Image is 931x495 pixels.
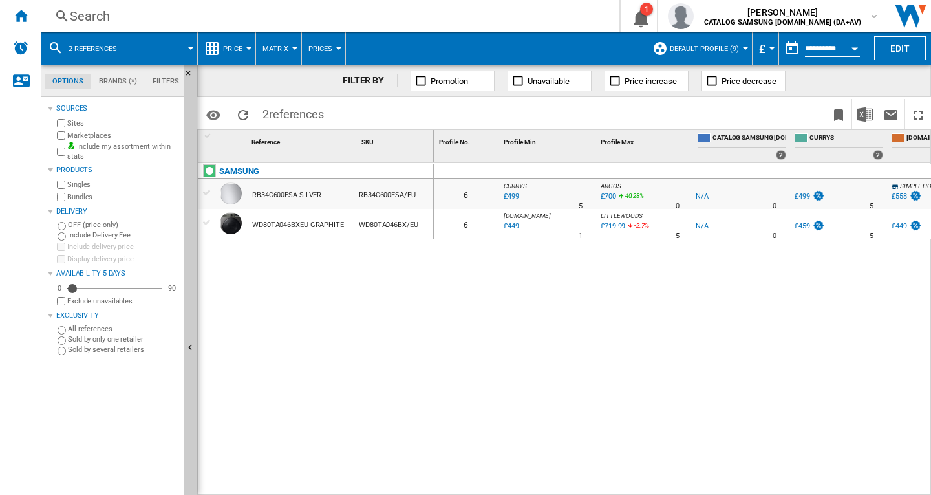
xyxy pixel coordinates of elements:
button: Options [200,103,226,126]
span: 2 [256,99,330,126]
button: Matrix [262,32,295,65]
button: Send this report by email [878,99,904,129]
img: promotionV3.png [812,220,825,231]
div: 6 [434,209,498,239]
button: Hide [184,65,200,88]
input: Display delivery price [57,297,65,305]
span: CATALOG SAMSUNG [DOMAIN_NAME] (DA+AV) [712,133,786,144]
label: Singles [67,180,179,190]
label: Include delivery price [67,242,179,252]
div: WD80TA046BX/EU [356,209,433,239]
button: Price [223,32,249,65]
button: £ [759,32,772,65]
i: % [624,190,632,206]
label: Display delivery price [67,254,179,264]
div: Sort None [501,130,595,150]
button: Price increase [605,71,689,91]
div: 2 offers sold by CURRYS [873,150,883,160]
label: Exclude unavailables [67,296,179,306]
span: [PERSON_NAME] [704,6,861,19]
span: CURRYS [809,133,883,144]
div: 0 [54,283,65,293]
input: Include Delivery Fee [58,232,66,241]
div: £449 [890,220,922,233]
button: 2 references [69,32,130,65]
div: RB34C600ESA SILVER [252,181,321,210]
input: Sites [57,119,65,127]
button: Default profile (9) [670,32,745,65]
label: Marketplaces [67,131,179,140]
div: £499 [793,190,825,203]
b: CATALOG SAMSUNG [DOMAIN_NAME] (DA+AV) [704,18,861,27]
button: Unavailable [508,71,592,91]
div: Sort None [359,130,433,150]
div: £558 [892,192,907,201]
label: Include Delivery Fee [68,230,179,240]
input: OFF (price only) [58,222,66,230]
span: Price decrease [722,76,776,86]
span: 40.28 [625,192,640,199]
div: Delivery [56,206,179,217]
span: £ [759,42,765,56]
span: SKU [361,138,374,146]
div: N/A [696,190,709,203]
div: Delivery Time : 0 day [773,230,776,243]
span: Unavailable [528,76,570,86]
div: Last updated : Wednesday, 13 August 2025 10:02 [502,220,519,233]
span: LITTLEWOODS [601,212,643,219]
span: Profile Min [504,138,536,146]
div: Delivery Time : 5 days [676,230,680,243]
div: 1 [640,3,653,16]
md-tab-item: Brands (*) [91,74,145,89]
span: Price increase [625,76,677,86]
div: £499 [795,192,810,201]
img: mysite-bg-18x18.png [67,142,75,149]
label: Include my assortment within stats [67,142,179,162]
div: Exclusivity [56,311,179,321]
span: Profile No. [439,138,470,146]
div: Last updated : Wednesday, 13 August 2025 10:03 [599,190,616,203]
button: Maximize [905,99,931,129]
div: Products [56,165,179,175]
img: profile.jpg [668,3,694,29]
button: md-calendar [779,36,805,61]
div: Sort None [436,130,498,150]
input: Include my assortment within stats [57,144,65,160]
span: CURRYS [504,182,526,190]
label: Sold by only one retailer [68,335,179,344]
input: Sold by several retailers [58,347,66,355]
img: promotionV3.png [909,220,922,231]
div: Delivery Time : 5 days [870,230,873,243]
div: Last updated : Wednesday, 13 August 2025 10:50 [502,190,519,203]
span: -2.7 [634,222,645,229]
div: £449 [892,222,907,230]
div: 2 references [48,32,191,65]
div: CATALOG SAMSUNG [DOMAIN_NAME] (DA+AV) 2 offers sold by CATALOG SAMSUNG UK.IE (DA+AV) [695,130,789,162]
span: Default profile (9) [670,45,739,53]
label: Sites [67,118,179,128]
div: Sort None [249,130,356,150]
button: Reload [230,99,256,129]
div: WD80TA046BXEU GRAPHITE [252,210,344,240]
span: Reference [251,138,280,146]
div: N/A [696,220,709,233]
span: Profile Max [601,138,634,146]
input: Sold by only one retailer [58,336,66,345]
input: Include delivery price [57,243,65,251]
input: All references [58,326,66,335]
span: Matrix [262,45,288,53]
div: RB34C600ESA/EU [356,179,433,209]
md-tab-item: Filters [145,74,187,89]
md-tab-item: Options [45,74,91,89]
span: Promotion [431,76,468,86]
div: CURRYS 2 offers sold by CURRYS [792,130,886,162]
div: Sources [56,104,179,114]
div: Price [204,32,249,65]
div: Delivery Time : 0 day [676,200,680,213]
label: OFF (price only) [68,220,179,230]
div: Last updated : Wednesday, 13 August 2025 02:05 [599,220,625,233]
label: Sold by several retailers [68,345,179,355]
button: Open calendar [843,35,866,58]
